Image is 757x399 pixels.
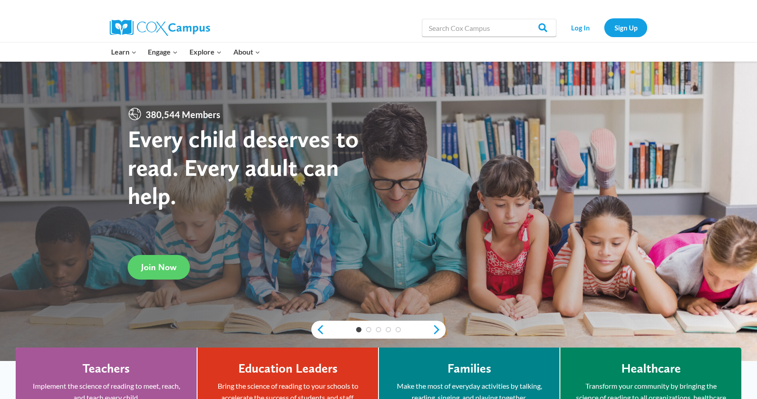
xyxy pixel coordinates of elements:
h4: Healthcare [621,361,681,376]
a: Join Now [128,255,190,280]
a: 1 [356,327,361,332]
span: 380,544 Members [142,107,224,121]
nav: Secondary Navigation [561,18,647,37]
a: Log In [561,18,600,37]
h4: Teachers [82,361,130,376]
div: content slider buttons [311,321,446,339]
a: next [432,324,446,335]
a: 4 [386,327,391,332]
span: Explore [189,46,222,58]
img: Cox Campus [110,20,210,36]
a: 2 [366,327,371,332]
h4: Families [447,361,491,376]
input: Search Cox Campus [422,19,556,37]
a: previous [311,324,325,335]
a: Sign Up [604,18,647,37]
strong: Every child deserves to read. Every adult can help. [128,124,359,210]
a: 3 [376,327,381,332]
span: Learn [111,46,137,58]
h4: Education Leaders [238,361,338,376]
span: Engage [148,46,178,58]
a: 5 [396,327,401,332]
nav: Primary Navigation [105,42,266,61]
span: About [233,46,260,58]
span: Join Now [141,262,176,272]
